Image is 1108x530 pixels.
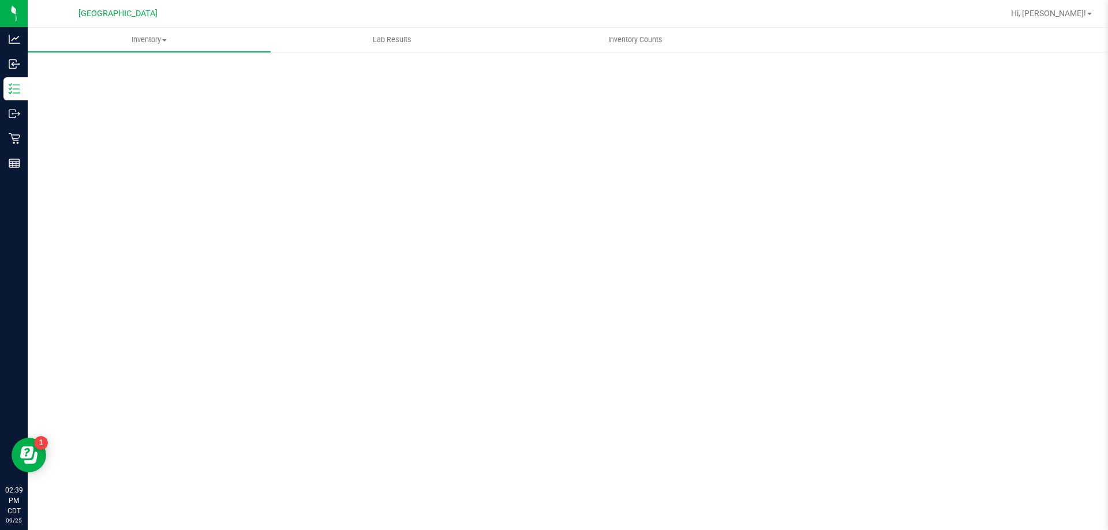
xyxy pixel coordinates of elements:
inline-svg: Analytics [9,33,20,45]
iframe: Resource center unread badge [34,436,48,450]
p: 02:39 PM CDT [5,485,23,516]
span: [GEOGRAPHIC_DATA] [78,9,158,18]
a: Lab Results [271,28,514,52]
a: Inventory [28,28,271,52]
span: Hi, [PERSON_NAME]! [1011,9,1086,18]
iframe: Resource center [12,438,46,472]
a: Inventory Counts [514,28,757,52]
inline-svg: Outbound [9,108,20,119]
span: Lab Results [357,35,427,45]
inline-svg: Inbound [9,58,20,70]
inline-svg: Reports [9,157,20,169]
inline-svg: Inventory [9,83,20,95]
p: 09/25 [5,516,23,525]
span: Inventory Counts [593,35,678,45]
span: Inventory [28,35,271,45]
inline-svg: Retail [9,133,20,144]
